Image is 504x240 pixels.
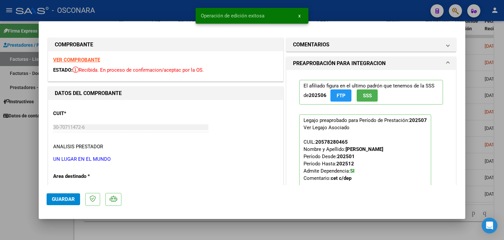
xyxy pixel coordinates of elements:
p: UN LUGAR EN EL MUNDO [53,156,278,163]
div: ANALISIS PRESTADOR [53,143,103,151]
button: SSS [357,89,378,102]
span: Guardar [52,196,75,202]
strong: COMPROBANTE [55,41,93,48]
button: Guardar [47,193,80,205]
p: Legajo preaprobado para Período de Prestación: [299,114,431,202]
div: PREAPROBACIÓN PARA INTEGRACION [286,70,456,217]
strong: [PERSON_NAME] [346,146,383,152]
mat-expansion-panel-header: COMENTARIOS [286,38,456,51]
strong: 202501 [337,154,355,159]
span: CUIL: Nombre y Apellido: Período Desde: Período Hasta: Admite Dependencia: [304,139,383,181]
button: FTP [330,89,351,102]
p: Area destinado * [53,173,121,180]
strong: SI [350,168,354,174]
a: VER COMPROBANTE [53,57,100,63]
span: FTP [337,93,346,99]
strong: 202507 [409,117,427,123]
span: SSS [363,93,372,99]
h1: PREAPROBACIÓN PARA INTEGRACION [293,60,386,67]
strong: 202506 [309,92,326,98]
strong: 202512 [336,161,354,167]
span: x [298,13,301,19]
h1: COMENTARIOS [293,41,329,49]
button: x [293,10,306,22]
div: Ver Legajo Asociado [304,124,349,131]
div: 20578280465 [315,138,348,146]
span: ESTADO: [53,67,73,73]
span: Comentario: [304,175,351,181]
span: Recibida. En proceso de confirmacion/aceptac por la OS. [73,67,204,73]
p: CUIT [53,110,121,117]
strong: cet c/dep [331,175,351,181]
strong: DATOS DEL COMPROBANTE [55,90,122,96]
div: Open Intercom Messenger [482,218,497,233]
mat-expansion-panel-header: PREAPROBACIÓN PARA INTEGRACION [286,57,456,70]
span: Operación de edición exitosa [201,12,264,19]
p: El afiliado figura en el ultimo padrón que tenemos de la SSS de [299,80,443,105]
